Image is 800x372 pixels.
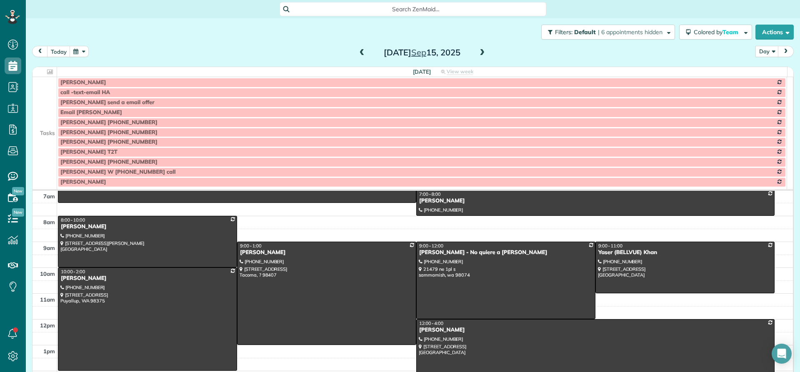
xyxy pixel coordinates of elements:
span: 10am [40,270,55,277]
span: [PERSON_NAME] [PHONE_NUMBER] [60,119,157,126]
span: 9am [43,245,55,251]
span: Team [722,28,740,36]
button: next [778,46,794,57]
div: [PERSON_NAME] [60,275,235,282]
span: [PERSON_NAME] [PHONE_NUMBER] [60,159,157,165]
div: [PERSON_NAME] [60,223,235,230]
span: 7am [43,193,55,200]
span: Email [PERSON_NAME] [60,109,122,116]
span: Colored by [694,28,741,36]
div: [PERSON_NAME] - No quiere a [PERSON_NAME] [419,249,593,256]
span: Sep [411,47,426,57]
span: 9:00 - 11:00 [598,243,622,249]
span: [DATE] [413,68,431,75]
span: 8am [43,219,55,225]
button: Filters: Default | 6 appointments hidden [541,25,675,40]
span: 9:00 - 1:00 [240,243,262,249]
span: New [12,187,24,195]
span: 10:00 - 2:00 [61,269,85,275]
span: 11am [40,296,55,303]
button: Day [755,46,779,57]
div: Yaser (BELLVUE) Khan [598,249,772,256]
button: Actions [755,25,794,40]
div: Open Intercom Messenger [772,344,792,364]
span: 8:00 - 10:00 [61,217,85,223]
span: [PERSON_NAME] [60,79,106,86]
div: [PERSON_NAME] [419,327,772,334]
button: today [47,46,70,57]
span: 1pm [43,348,55,355]
div: [PERSON_NAME] [419,197,772,205]
button: prev [32,46,48,57]
span: Filters: [555,28,572,36]
span: 12:00 - 4:00 [419,320,443,326]
span: call -text-email HA [60,89,110,96]
span: [PERSON_NAME] [PHONE_NUMBER] [60,129,157,136]
h2: [DATE] 15, 2025 [370,48,474,57]
span: [PERSON_NAME] [PHONE_NUMBER] [60,139,157,145]
a: Filters: Default | 6 appointments hidden [537,25,675,40]
span: New [12,208,24,217]
span: 9:00 - 12:00 [419,243,443,249]
span: [PERSON_NAME] send a email offer [60,99,155,106]
span: [PERSON_NAME] W [PHONE_NUMBER] call [60,169,175,175]
span: 7:00 - 8:00 [419,191,441,197]
div: [PERSON_NAME] [240,249,414,256]
span: Default [574,28,596,36]
span: View week [447,68,473,75]
span: | 6 appointments hidden [598,28,662,36]
button: Colored byTeam [679,25,752,40]
span: [PERSON_NAME] [60,179,106,185]
span: 12pm [40,322,55,329]
span: [PERSON_NAME] T2T [60,149,117,155]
